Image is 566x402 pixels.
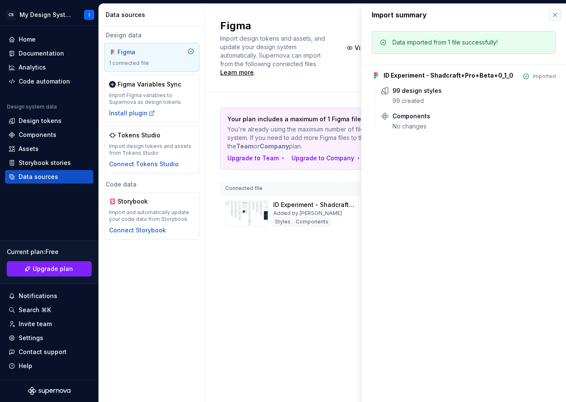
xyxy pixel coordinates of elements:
h2: Figma [220,19,332,33]
a: Storybook stories [5,156,93,170]
div: ID Experiment - Shadcraft+Pro+Beta+0_1_0 [384,71,513,80]
div: Import summary [372,10,427,20]
div: Design system data [7,103,57,110]
div: No changes [392,122,556,131]
a: Code automation [5,75,93,88]
button: Connect Tokens Studio [109,160,179,168]
a: Figma1 connected file [104,43,199,72]
button: Connect Storybook [109,226,166,234]
div: Invite team [19,320,52,328]
div: Search ⌘K [19,306,51,314]
div: ID Experiment - Shadcraft+Pro+Beta+0_1_0 [273,201,356,209]
div: Tokens Studio [118,131,160,140]
button: CSMy Design SystemI [2,6,97,24]
div: Code automation [19,77,70,86]
div: Data sources [106,11,201,19]
div: I [89,11,90,18]
p: Your plan includes a maximum of 1 Figma file [227,115,484,123]
div: Added by [PERSON_NAME] [273,210,342,217]
div: 99 created [392,97,556,105]
div: Help [19,362,32,370]
div: Current plan : Free [7,248,92,256]
a: Home [5,33,93,46]
div: Analytics [19,63,46,72]
div: Import design tokens and assets from Tokens Studio [109,143,194,156]
div: Assets [19,145,39,153]
a: Figma Variables SyncImport Figma variables to Supernova as design tokens.Install plugin [104,75,199,123]
a: Tokens StudioImport design tokens and assets from Tokens StudioConnect Tokens Studio [104,126,199,173]
a: Analytics [5,61,93,74]
button: Notifications [5,289,93,303]
div: Import Figma variables to Supernova as design tokens. [109,92,194,106]
a: Components [5,128,93,142]
span: . [220,61,319,76]
div: Import and automatically update your code data from Storybook. [109,209,194,223]
button: Contact support [5,345,93,359]
div: Home [19,35,36,44]
div: Storybook stories [19,159,71,167]
div: CS [6,10,16,20]
div: Data imported from 1 file successfully! [392,38,498,47]
a: Invite team [5,317,93,331]
a: Data sources [5,170,93,184]
svg: Supernova Logo [28,387,70,395]
div: Imported [533,73,556,80]
div: 99 design styles [392,87,442,95]
div: Styles [273,218,292,226]
a: Design tokens [5,114,93,128]
div: Settings [19,334,43,342]
th: Connected file [220,181,361,195]
div: Components [294,218,330,226]
button: Install plugin [109,109,155,117]
b: Company [260,142,289,150]
button: Search ⌘K [5,303,93,317]
div: Components [19,131,56,139]
span: View summary [355,44,398,52]
a: Documentation [5,47,93,60]
button: Help [5,359,93,373]
span: Upgrade plan [33,265,73,273]
div: Contact support [19,348,67,356]
span: Import design tokens and assets, and update your design system automatically. Supernova can impor... [220,35,327,67]
div: Figma [118,48,158,56]
button: View summary [342,40,403,56]
a: Upgrade plan [7,261,92,276]
a: Settings [5,331,93,345]
button: Upgrade to Team [227,154,286,162]
div: Components [392,112,430,120]
button: Upgrade to Company [291,154,362,162]
a: Learn more [220,68,254,77]
a: Assets [5,142,93,156]
a: StorybookImport and automatically update your code data from Storybook.Connect Storybook [104,192,199,240]
div: Design data [104,31,199,39]
div: 1 connected file [109,60,194,67]
b: Team [236,142,254,150]
div: Figma Variables Sync [118,80,181,89]
div: Documentation [19,49,64,58]
div: Design tokens [19,117,62,125]
div: Storybook [118,197,158,206]
p: You're already using the maximum number of files across all datasets in your design system. If yo... [227,125,484,151]
div: Notifications [19,292,57,300]
div: Data sources [19,173,58,181]
div: My Design System [20,11,74,19]
div: Code data [104,180,199,189]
